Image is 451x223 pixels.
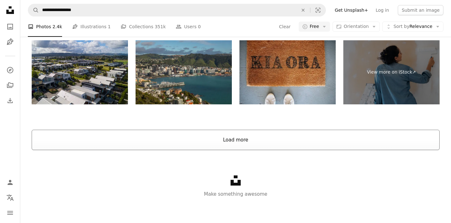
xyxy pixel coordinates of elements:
img: New zealand welcome door mat [239,40,336,105]
span: 351k [155,23,166,30]
button: Menu [4,207,16,219]
form: Find visuals sitewide [28,4,326,16]
a: Log in [372,5,393,15]
a: Log in / Sign up [4,176,16,189]
a: Get Unsplash+ [331,5,372,15]
button: Orientation [333,22,380,32]
a: Photos [4,20,16,33]
button: Search Unsplash [28,4,39,16]
img: Aerial view of a suburb in Auckland, New Zealand [32,40,128,105]
span: 1 [108,23,111,30]
span: Orientation [344,24,369,29]
span: 0 [198,23,201,30]
button: Load more [32,130,440,150]
img: Wellington's Central Business District [136,40,232,105]
a: Download History [4,94,16,107]
a: Collections 351k [121,16,166,37]
a: Explore [4,64,16,76]
button: Clear [279,22,291,32]
button: Visual search [310,4,326,16]
a: Home — Unsplash [4,4,16,18]
span: Free [310,23,319,30]
button: Language [4,191,16,204]
span: Sort by [393,24,409,29]
span: Relevance [393,23,432,30]
a: Users 0 [176,16,201,37]
p: Make something awesome [20,190,451,198]
a: Illustrations 1 [72,16,111,37]
a: Collections [4,79,16,92]
a: Illustrations [4,36,16,48]
button: Submit an image [398,5,443,15]
button: Free [299,22,330,32]
button: Sort byRelevance [382,22,443,32]
button: Clear [296,4,310,16]
a: View more on iStock↗ [343,40,440,105]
